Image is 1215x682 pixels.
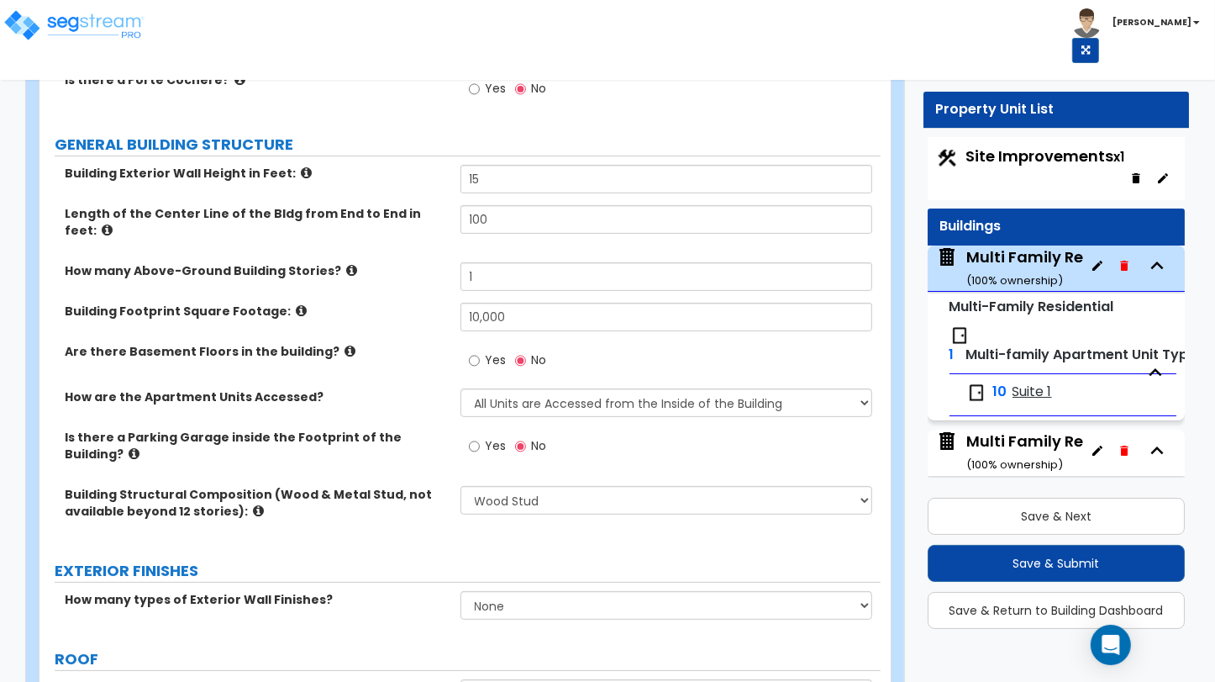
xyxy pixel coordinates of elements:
small: ( 100 % ownership) [966,457,1063,473]
img: logo_pro_r.png [3,8,145,42]
span: Yes [486,352,507,368]
button: Save & Next [928,498,1186,535]
small: x1 [1114,148,1125,166]
label: Building Exterior Wall Height in Feet: [65,165,448,182]
input: Yes [469,352,480,370]
div: Buildings [940,217,1173,236]
span: 1 [949,345,955,364]
i: click for more info! [296,304,307,317]
img: building.svg [936,246,958,268]
img: building.svg [936,431,958,452]
input: No [515,437,526,456]
input: No [515,80,526,98]
img: door.png [966,383,986,403]
span: Yes [486,80,507,97]
span: Yes [486,437,507,454]
i: click for more info! [129,447,139,460]
span: Multi Family Residential Building B [936,431,1085,473]
i: click for more info! [253,505,264,517]
label: Are there Basement Floors in the building? [65,343,448,360]
span: Suite 1 [1012,383,1052,402]
input: Yes [469,80,480,98]
b: [PERSON_NAME] [1112,16,1191,29]
span: Multi-family Apartment Unit Type [966,345,1197,364]
label: Building Footprint Square Footage: [65,303,448,320]
label: ROOF [55,648,881,670]
label: EXTERIOR FINISHES [55,560,881,582]
input: Yes [469,437,480,456]
label: Building Structural Composition (Wood & Metal Stud, not available beyond 12 stories): [65,486,448,520]
label: Is there a Porte Cochere? [65,71,448,88]
label: How many types of Exterior Wall Finishes? [65,591,448,608]
label: How many Above-Ground Building Stories? [65,262,448,279]
span: 10 [993,383,1007,402]
img: door.png [949,325,970,346]
button: Save & Return to Building Dashboard [928,592,1186,629]
img: avatar.png [1072,8,1102,38]
i: click for more info! [102,224,113,236]
button: Save & Submit [928,545,1186,582]
span: No [532,437,547,454]
label: GENERAL BUILDING STRUCTURE [55,134,881,156]
img: Construction.png [936,147,958,169]
span: Multi Family Residential Building A [936,246,1085,289]
label: How are the Apartment Units Accessed? [65,389,448,405]
div: Property Unit List [936,100,1177,119]
small: Multi-Family Residential [949,297,1114,316]
small: ( 100 % ownership) [966,272,1063,288]
span: No [532,80,547,97]
span: No [532,352,547,368]
i: click for more info! [346,264,357,277]
i: click for more info! [301,167,312,179]
i: click for more info! [345,345,355,357]
input: No [515,352,526,370]
span: Site Improvements [966,145,1125,167]
label: Is there a Parking Garage inside the Footprint of the Building? [65,429,448,463]
label: Length of the Center Line of the Bldg from End to End in feet: [65,205,448,239]
div: Open Intercom Messenger [1091,625,1131,665]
